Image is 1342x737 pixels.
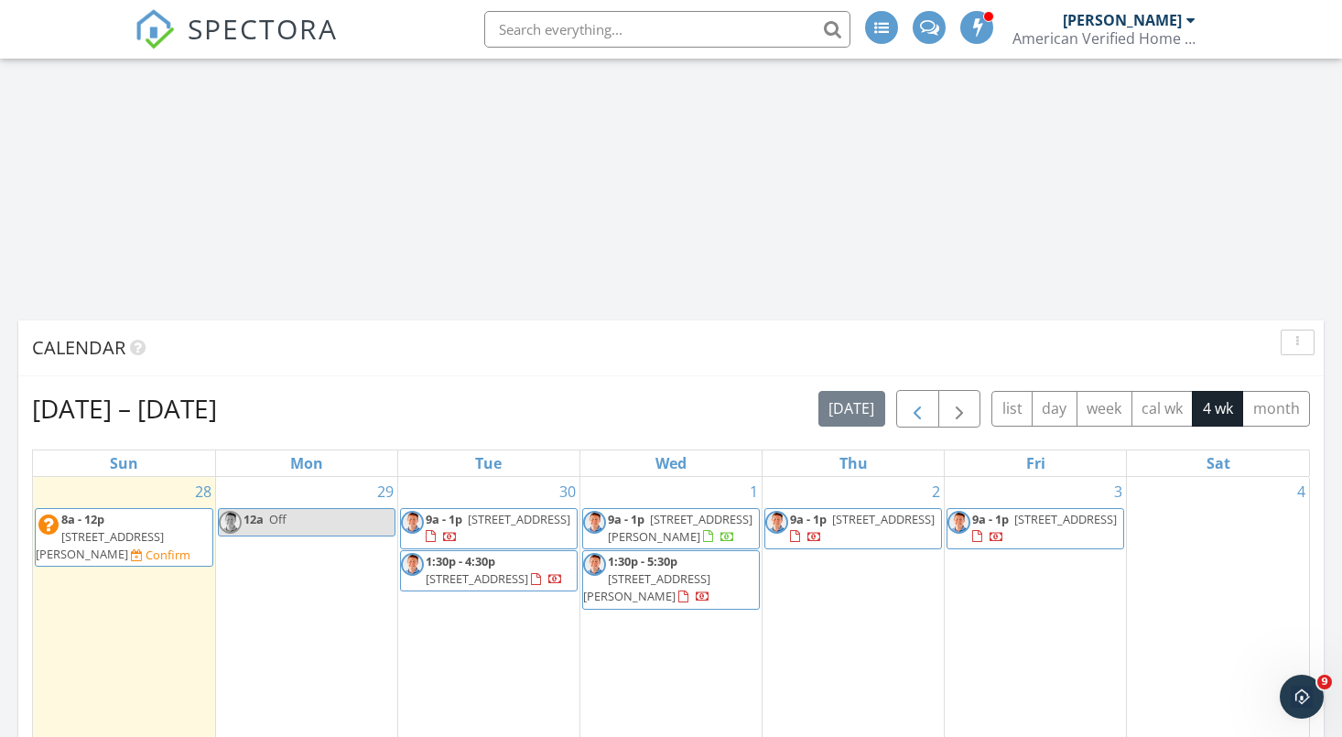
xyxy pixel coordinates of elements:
[582,550,760,610] a: 1:30p - 5:30p [STREET_ADDRESS][PERSON_NAME]
[972,511,1117,545] a: 9a - 1p [STREET_ADDRESS]
[583,511,606,534] img: _dsc6413_3.jpg
[582,508,760,549] a: 9a - 1p [STREET_ADDRESS][PERSON_NAME]
[426,553,495,569] span: 1:30p - 4:30p
[426,570,528,587] span: [STREET_ADDRESS]
[608,511,752,545] span: [STREET_ADDRESS][PERSON_NAME]
[1012,29,1196,48] div: American Verified Home Inspections
[1317,675,1332,689] span: 9
[652,450,690,476] a: Wednesday
[746,477,762,506] a: Go to October 1, 2025
[790,511,935,545] a: 9a - 1p [STREET_ADDRESS]
[608,511,644,527] span: 9a - 1p
[1203,450,1234,476] a: Saturday
[790,511,827,527] span: 9a - 1p
[146,547,190,562] div: Confirm
[1077,391,1132,427] button: week
[1023,450,1049,476] a: Friday
[938,390,981,428] button: Next
[484,11,850,48] input: Search everything...
[468,511,570,527] span: [STREET_ADDRESS]
[556,477,579,506] a: Go to September 30, 2025
[135,25,338,63] a: SPECTORA
[972,511,1009,527] span: 9a - 1p
[1242,391,1310,427] button: month
[426,511,570,545] a: 9a - 1p [STREET_ADDRESS]
[608,553,677,569] span: 1:30p - 5:30p
[400,550,578,591] a: 1:30p - 4:30p [STREET_ADDRESS]
[106,450,142,476] a: Sunday
[836,450,871,476] a: Thursday
[1192,391,1243,427] button: 4 wk
[287,450,327,476] a: Monday
[947,511,970,534] img: _dsc6413_3.jpg
[401,511,424,534] img: _dsc6413_3.jpg
[896,390,939,428] button: Previous
[35,508,213,568] a: 8a - 12p [STREET_ADDRESS][PERSON_NAME] Confirm
[188,9,338,48] span: SPECTORA
[269,511,287,527] span: Off
[219,511,242,534] img: _dsc6413_3.jpg
[32,335,125,360] span: Calendar
[373,477,397,506] a: Go to September 29, 2025
[471,450,505,476] a: Tuesday
[764,508,942,549] a: 9a - 1p [STREET_ADDRESS]
[1293,477,1309,506] a: Go to October 4, 2025
[135,9,175,49] img: The Best Home Inspection Software - Spectora
[426,553,563,587] a: 1:30p - 4:30p [STREET_ADDRESS]
[401,553,424,576] img: _dsc6413_3.jpg
[36,528,164,562] span: [STREET_ADDRESS][PERSON_NAME]
[928,477,944,506] a: Go to October 2, 2025
[608,511,752,545] a: 9a - 1p [STREET_ADDRESS][PERSON_NAME]
[1110,477,1126,506] a: Go to October 3, 2025
[36,511,164,562] a: 8a - 12p [STREET_ADDRESS][PERSON_NAME]
[32,390,217,427] h2: [DATE] – [DATE]
[947,508,1124,549] a: 9a - 1p [STREET_ADDRESS]
[1131,391,1194,427] button: cal wk
[244,511,264,527] span: 12a
[583,570,710,604] span: [STREET_ADDRESS][PERSON_NAME]
[832,511,935,527] span: [STREET_ADDRESS]
[61,511,104,527] span: 8a - 12p
[400,508,578,549] a: 9a - 1p [STREET_ADDRESS]
[1014,511,1117,527] span: [STREET_ADDRESS]
[131,547,190,564] a: Confirm
[1063,11,1182,29] div: [PERSON_NAME]
[583,553,606,576] img: _dsc6413_3.jpg
[583,553,710,604] a: 1:30p - 5:30p [STREET_ADDRESS][PERSON_NAME]
[818,391,885,427] button: [DATE]
[765,511,788,534] img: _dsc6413_3.jpg
[426,511,462,527] span: 9a - 1p
[991,391,1033,427] button: list
[191,477,215,506] a: Go to September 28, 2025
[1032,391,1077,427] button: day
[1280,675,1324,719] iframe: Intercom live chat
